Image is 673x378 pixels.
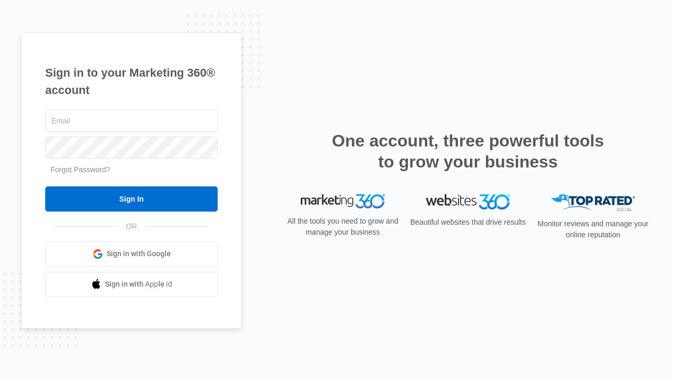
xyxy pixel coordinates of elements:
[329,130,607,172] h2: One account, three powerful tools to grow your business
[107,248,171,259] span: Sign in with Google
[45,186,218,212] input: Sign In
[284,216,402,238] p: All the tools you need to grow and manage your business
[551,194,635,212] img: Top Rated Local
[45,241,218,267] a: Sign in with Google
[301,194,385,209] img: Marketing 360
[50,165,110,174] a: Forgot Password?
[409,217,527,228] p: Beautiful websites that drive results
[534,218,652,240] p: Monitor reviews and manage your online reputation
[426,194,510,209] img: Websites 360
[45,272,218,297] a: Sign in with Apple Id
[45,110,218,132] input: Email
[105,279,172,290] span: Sign in with Apple Id
[45,64,218,99] h1: Sign in to your Marketing 360® account
[119,221,145,232] span: OR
